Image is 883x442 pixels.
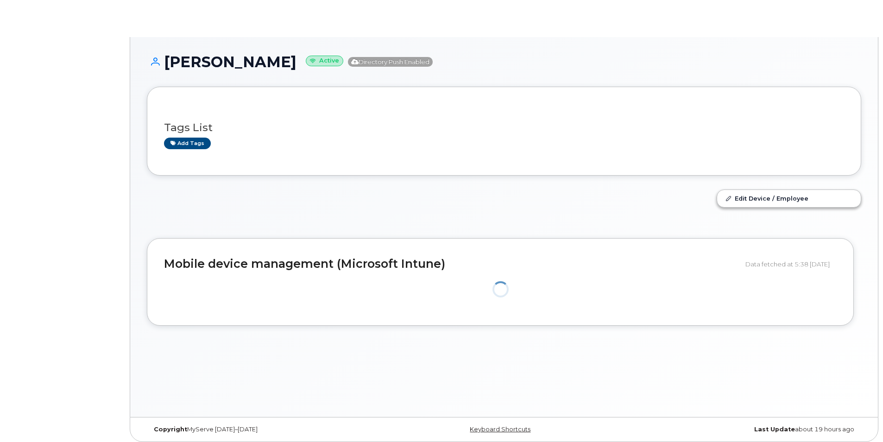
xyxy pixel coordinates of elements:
[164,138,211,149] a: Add tags
[154,426,187,433] strong: Copyright
[623,426,861,433] div: about 19 hours ago
[164,258,738,271] h2: Mobile device management (Microsoft Intune)
[745,255,837,273] div: Data fetched at 5:38 [DATE]
[470,426,530,433] a: Keyboard Shortcuts
[717,190,861,207] a: Edit Device / Employee
[147,426,385,433] div: MyServe [DATE]–[DATE]
[306,56,343,66] small: Active
[147,54,861,70] h1: [PERSON_NAME]
[348,57,433,67] span: Directory Push Enabled
[754,426,795,433] strong: Last Update
[164,122,844,133] h3: Tags List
